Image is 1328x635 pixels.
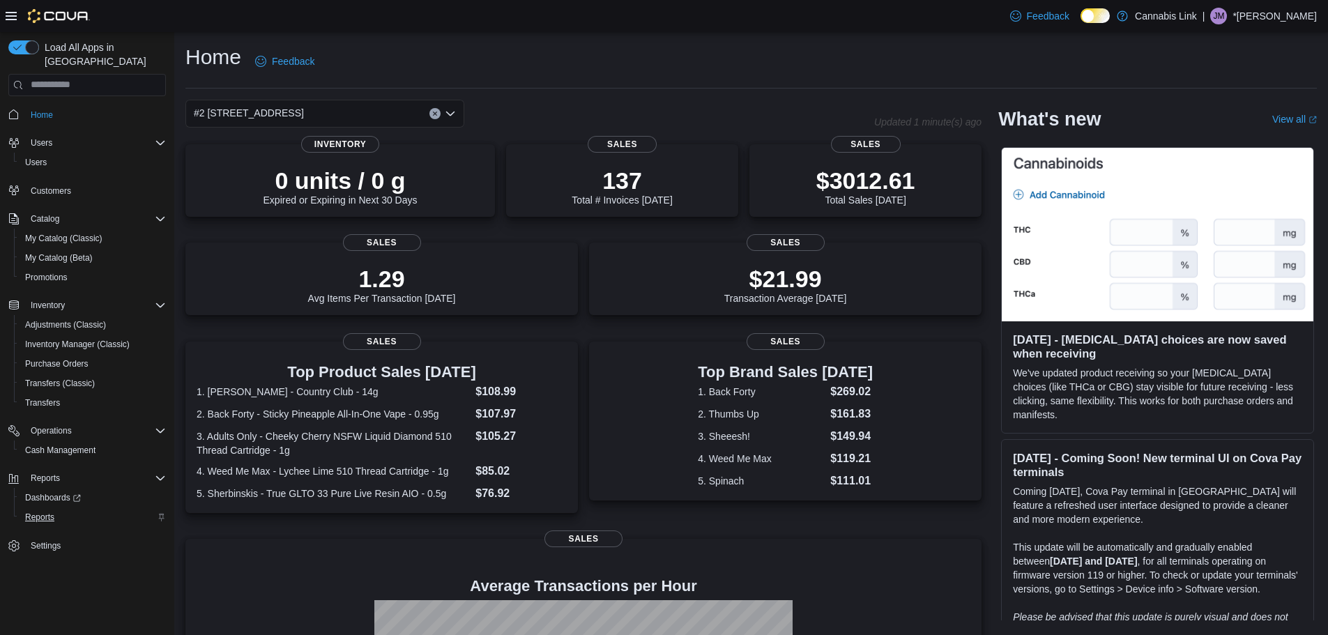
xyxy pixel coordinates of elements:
dd: $105.27 [475,428,567,445]
a: Settings [25,537,66,554]
span: My Catalog (Classic) [25,233,102,244]
button: Adjustments (Classic) [14,315,171,335]
a: Dashboards [14,488,171,507]
span: Users [20,154,166,171]
span: Inventory [25,297,166,314]
button: Transfers (Classic) [14,374,171,393]
p: This update will be automatically and gradually enabled between , for all terminals operating on ... [1013,540,1302,596]
span: My Catalog (Classic) [20,230,166,247]
span: My Catalog (Beta) [25,252,93,263]
span: Transfers (Classic) [25,378,95,389]
div: Total # Invoices [DATE] [572,167,672,206]
a: My Catalog (Classic) [20,230,108,247]
span: Dashboards [20,489,166,506]
p: Coming [DATE], Cova Pay terminal in [GEOGRAPHIC_DATA] will feature a refreshed user interface des... [1013,484,1302,526]
dd: $119.21 [830,450,873,467]
button: Reports [14,507,171,527]
a: Promotions [20,269,73,286]
dt: 1. [PERSON_NAME] - Country Club - 14g [197,385,470,399]
span: Users [25,135,166,151]
a: View allExternal link [1272,114,1317,125]
span: Users [31,137,52,148]
button: My Catalog (Classic) [14,229,171,248]
dd: $269.02 [830,383,873,400]
span: Transfers [20,395,166,411]
svg: External link [1308,116,1317,124]
button: Clear input [429,108,441,119]
p: 1.29 [308,265,456,293]
h4: Average Transactions per Hour [197,578,970,595]
dd: $85.02 [475,463,567,480]
a: Feedback [1005,2,1075,30]
dt: 5. Sherbinskis - True GLTO 33 Pure Live Resin AIO - 0.5g [197,487,470,500]
button: Customers [3,181,171,201]
a: Transfers [20,395,66,411]
a: Transfers (Classic) [20,375,100,392]
a: Inventory Manager (Classic) [20,336,135,353]
button: Inventory Manager (Classic) [14,335,171,354]
span: Operations [31,425,72,436]
button: Users [14,153,171,172]
span: Purchase Orders [20,355,166,372]
button: My Catalog (Beta) [14,248,171,268]
button: Cash Management [14,441,171,460]
span: Purchase Orders [25,358,89,369]
span: Dashboards [25,492,81,503]
span: Operations [25,422,166,439]
span: Home [25,106,166,123]
a: Cash Management [20,442,101,459]
button: Inventory [3,296,171,315]
span: Customers [31,185,71,197]
span: My Catalog (Beta) [20,250,166,266]
h3: Top Product Sales [DATE] [197,364,567,381]
div: Avg Items Per Transaction [DATE] [308,265,456,304]
button: Home [3,105,171,125]
span: Settings [25,537,166,554]
dt: 3. Adults Only - Cheeky Cherry NSFW Liquid Diamond 510 Thread Cartridge - 1g [197,429,470,457]
p: | [1203,8,1205,24]
h2: What's new [998,108,1101,130]
a: Purchase Orders [20,355,94,372]
dd: $149.94 [830,428,873,445]
a: My Catalog (Beta) [20,250,98,266]
dt: 5. Spinach [698,474,825,488]
h3: [DATE] - Coming Soon! New terminal UI on Cova Pay terminals [1013,451,1302,479]
span: Sales [588,136,657,153]
input: Dark Mode [1081,8,1110,23]
p: Cannabis Link [1135,8,1197,24]
h3: [DATE] - [MEDICAL_DATA] choices are now saved when receiving [1013,332,1302,360]
h1: Home [185,43,241,71]
span: JM [1213,8,1224,24]
span: Reports [25,470,166,487]
button: Catalog [3,209,171,229]
span: Inventory [301,136,379,153]
span: Adjustments (Classic) [25,319,106,330]
h3: Top Brand Sales [DATE] [698,364,873,381]
dt: 3. Sheeesh! [698,429,825,443]
strong: [DATE] and [DATE] [1050,556,1137,567]
span: Cash Management [25,445,96,456]
a: Users [20,154,52,171]
span: Sales [747,234,825,251]
span: Settings [31,540,61,551]
span: Customers [25,182,166,199]
span: Feedback [272,54,314,68]
dt: 4. Weed Me Max - Lychee Lime 510 Thread Cartridge - 1g [197,464,470,478]
button: Purchase Orders [14,354,171,374]
span: Sales [831,136,901,153]
span: Promotions [25,272,68,283]
span: Cash Management [20,442,166,459]
button: Transfers [14,393,171,413]
button: Reports [25,470,66,487]
dd: $76.92 [475,485,567,502]
span: Reports [31,473,60,484]
img: Cova [28,9,90,23]
span: Inventory Manager (Classic) [20,336,166,353]
span: Sales [343,234,421,251]
span: Inventory [31,300,65,311]
span: Users [25,157,47,168]
span: Reports [25,512,54,523]
a: Adjustments (Classic) [20,316,112,333]
button: Open list of options [445,108,456,119]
